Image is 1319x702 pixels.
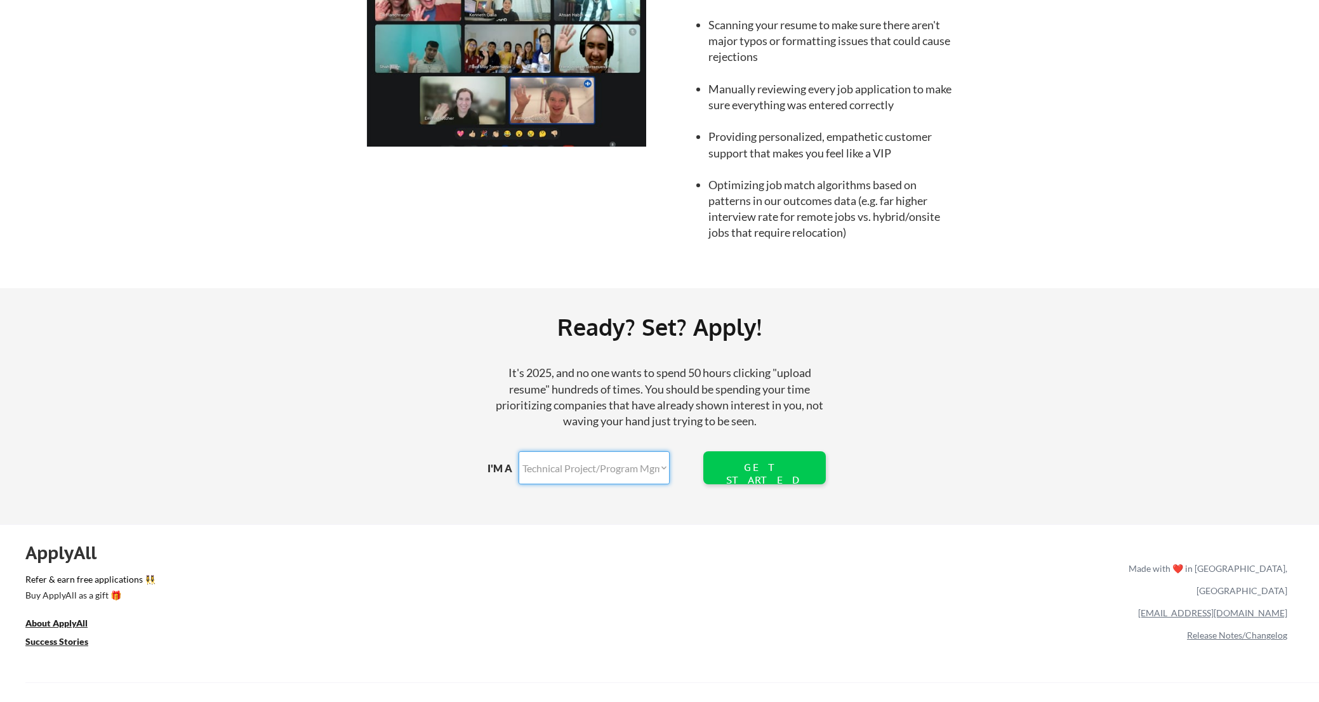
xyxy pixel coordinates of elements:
div: I'M A [487,461,522,475]
li: Optimizing job match algorithms based on patterns in our outcomes data (e.g. far higher interview... [708,177,954,241]
a: Refer & earn free applications 👯‍♀️ [25,575,863,588]
div: Buy ApplyAll as a gift 🎁 [25,591,152,600]
li: Manually reviewing every job application to make sure everything was entered correctly [708,81,954,113]
a: Success Stories [25,635,105,651]
div: Made with ❤️ in [GEOGRAPHIC_DATA], [GEOGRAPHIC_DATA] [1123,557,1287,602]
a: Release Notes/Changelog [1187,630,1287,640]
li: Scanning your resume to make sure there aren't major typos or formatting issues that could cause ... [708,17,954,65]
a: About ApplyAll [25,616,105,632]
div: GET STARTED [724,461,805,486]
u: Success Stories [25,636,88,647]
div: ApplyAll [25,542,111,564]
div: It's 2025, and no one wants to spend 50 hours clicking "upload resume" hundreds of times. You sho... [490,365,829,429]
a: Buy ApplyAll as a gift 🎁 [25,588,152,604]
div: Ready? Set? Apply! [178,308,1141,345]
a: [EMAIL_ADDRESS][DOMAIN_NAME] [1138,607,1287,618]
li: Providing personalized, empathetic customer support that makes you feel like a VIP [708,129,954,161]
u: About ApplyAll [25,618,88,628]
